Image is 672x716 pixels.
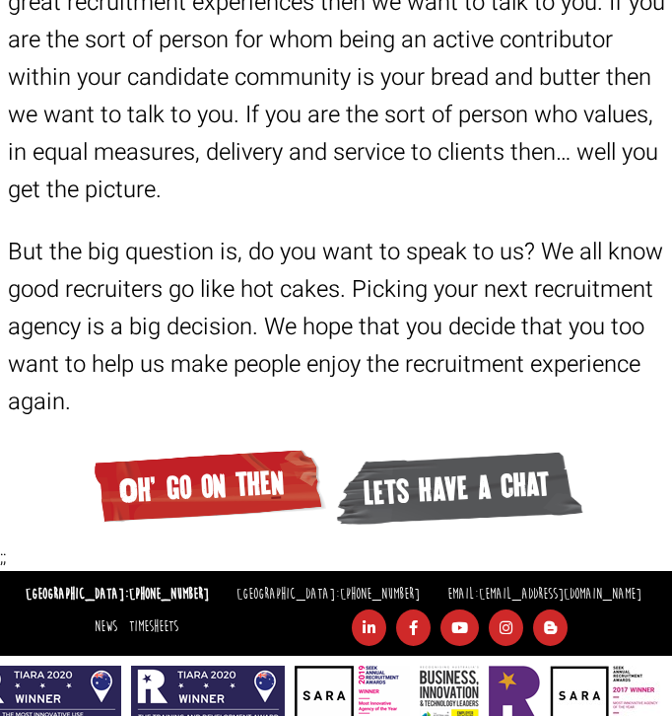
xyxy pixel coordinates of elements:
[333,444,583,531] span: lets have a chat
[129,617,178,636] a: Timesheets
[8,234,665,421] p: But the big question is, do you want to speak to us? We all know good recruiters go like hot cake...
[95,617,117,636] a: News
[129,585,209,604] a: [PHONE_NUMBER]
[89,443,326,530] span: Oh' go on then
[479,585,641,604] a: [EMAIL_ADDRESS][DOMAIN_NAME]
[26,585,209,604] strong: [GEOGRAPHIC_DATA]:
[232,581,425,609] li: [GEOGRAPHIC_DATA]:
[340,585,420,604] a: [PHONE_NUMBER]
[442,581,646,609] li: Email:
[8,446,665,534] a: Oh' go on then lets have a chat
